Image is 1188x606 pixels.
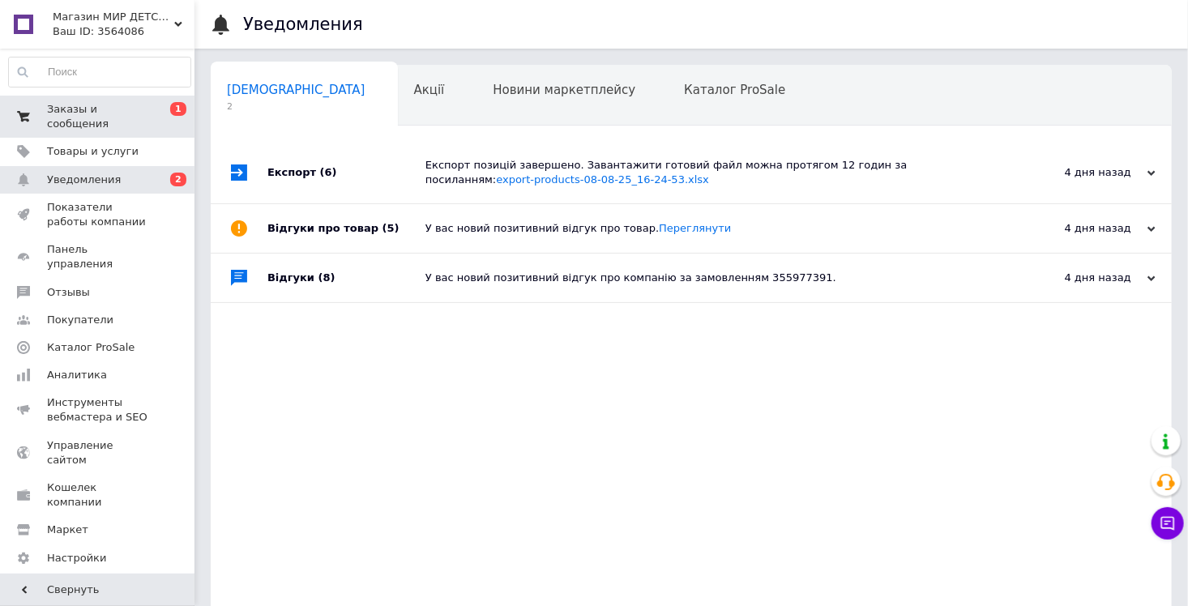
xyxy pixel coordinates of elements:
[659,222,731,234] a: Переглянути
[47,285,90,300] span: Отзывы
[382,222,400,234] span: (5)
[47,368,107,382] span: Аналитика
[47,551,106,565] span: Настройки
[493,83,635,97] span: Новини маркетплейсу
[267,254,425,302] div: Відгуки
[994,165,1156,180] div: 4 дня назад
[267,204,425,253] div: Відгуки про товар
[227,83,365,97] span: [DEMOGRAPHIC_DATA]
[47,523,88,537] span: Маркет
[267,142,425,203] div: Експорт
[53,24,194,39] div: Ваш ID: 3564086
[47,173,121,187] span: Уведомления
[47,480,150,510] span: Кошелек компании
[9,58,190,87] input: Поиск
[684,83,785,97] span: Каталог ProSale
[318,271,335,284] span: (8)
[425,271,994,285] div: У вас новий позитивний відгук про компанію за замовленням 355977391.
[47,395,150,425] span: Инструменты вебмастера и SEO
[994,221,1156,236] div: 4 дня назад
[170,173,186,186] span: 2
[414,83,445,97] span: Акції
[53,10,174,24] span: Магазин МИР ДЕТСТВА Одежда и обувь для детей и подростков
[1152,507,1184,540] button: Чат с покупателем
[425,221,994,236] div: У вас новий позитивний відгук про товар.
[994,271,1156,285] div: 4 дня назад
[425,158,994,187] div: Експорт позицій завершено. Завантажити готовий файл можна протягом 12 годин за посиланням:
[320,166,337,178] span: (6)
[47,242,150,271] span: Панель управления
[47,438,150,467] span: Управление сайтом
[496,173,709,186] a: export-products-08-08-25_16-24-53.xlsx
[47,313,113,327] span: Покупатели
[47,340,135,355] span: Каталог ProSale
[47,200,150,229] span: Показатели работы компании
[170,102,186,116] span: 1
[47,144,139,159] span: Товары и услуги
[227,100,365,113] span: 2
[243,15,363,34] h1: Уведомления
[47,102,150,131] span: Заказы и сообщения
